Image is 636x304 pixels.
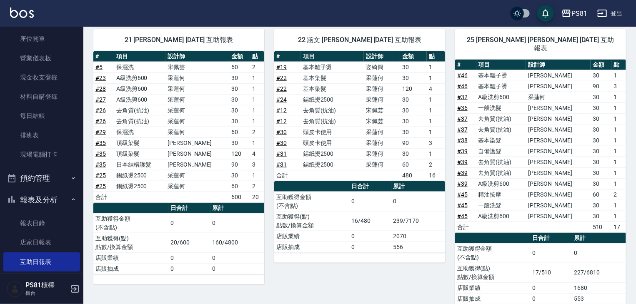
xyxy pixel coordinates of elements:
[558,5,591,22] button: PS81
[250,62,264,72] td: 2
[3,233,80,252] a: 店家日報表
[3,126,80,145] a: 排班表
[455,263,530,282] td: 互助獲得(點) 點數/換算金額
[455,222,476,232] td: 合計
[229,72,250,83] td: 30
[400,127,427,137] td: 30
[476,60,526,70] th: 項目
[591,70,612,81] td: 30
[457,115,468,122] a: #37
[611,70,626,81] td: 1
[400,83,427,94] td: 120
[276,75,287,81] a: #22
[526,113,591,124] td: [PERSON_NAME]
[274,51,301,62] th: #
[95,140,106,146] a: #35
[229,51,250,62] th: 金額
[364,159,400,170] td: 采蓮何
[476,146,526,157] td: 自備護髮
[250,83,264,94] td: 1
[591,60,612,70] th: 金額
[165,83,229,94] td: 采蓮何
[400,137,427,148] td: 90
[165,72,229,83] td: 采蓮何
[455,60,476,70] th: #
[364,105,400,116] td: 宋佩芸
[526,70,591,81] td: [PERSON_NAME]
[526,189,591,200] td: [PERSON_NAME]
[400,94,427,105] td: 30
[276,129,287,135] a: #30
[391,242,445,252] td: 556
[611,102,626,113] td: 1
[210,203,264,214] th: 累計
[526,135,591,146] td: [PERSON_NAME]
[165,181,229,192] td: 采蓮何
[457,94,468,100] a: #32
[229,192,250,202] td: 600
[93,203,264,274] table: a dense table
[250,72,264,83] td: 1
[427,94,445,105] td: 1
[611,157,626,167] td: 1
[10,7,34,18] img: Logo
[526,146,591,157] td: [PERSON_NAME]
[349,242,391,252] td: 0
[427,148,445,159] td: 1
[25,289,68,297] p: 櫃台
[165,148,229,159] td: [PERSON_NAME]
[530,263,572,282] td: 17/510
[457,169,468,176] a: #39
[3,272,80,291] a: 互助排行榜
[457,202,468,209] a: #45
[476,113,526,124] td: 去角質(抗油)
[3,214,80,233] a: 報表目錄
[476,167,526,178] td: 去角質(抗油)
[364,148,400,159] td: 采蓮何
[250,159,264,170] td: 3
[530,233,572,244] th: 日合計
[526,211,591,222] td: [PERSON_NAME]
[526,102,591,113] td: [PERSON_NAME]
[229,62,250,72] td: 60
[301,72,364,83] td: 基本染髮
[210,213,264,233] td: 0
[572,293,626,304] td: 553
[400,105,427,116] td: 30
[611,211,626,222] td: 1
[114,181,165,192] td: 錫紙燙2500
[457,83,468,90] a: #46
[591,222,612,232] td: 510
[427,159,445,170] td: 2
[427,83,445,94] td: 4
[364,127,400,137] td: 采蓮何
[95,161,106,168] a: #35
[476,157,526,167] td: 去角質(抗油)
[165,170,229,181] td: 采蓮何
[168,252,210,263] td: 0
[250,116,264,127] td: 1
[391,192,445,211] td: 0
[229,181,250,192] td: 60
[114,105,165,116] td: 去角質(抗油)
[457,159,468,165] a: #39
[611,81,626,92] td: 3
[301,94,364,105] td: 錫紙燙2500
[364,137,400,148] td: 采蓮何
[526,167,591,178] td: [PERSON_NAME]
[571,8,587,19] div: PS81
[457,72,468,79] a: #46
[611,146,626,157] td: 1
[229,83,250,94] td: 30
[455,282,530,293] td: 店販業績
[210,263,264,274] td: 0
[427,127,445,137] td: 1
[274,211,349,231] td: 互助獲得(點) 點數/換算金額
[3,87,80,106] a: 材料自購登錄
[250,170,264,181] td: 1
[168,263,210,274] td: 0
[391,231,445,242] td: 2070
[591,102,612,113] td: 30
[611,92,626,102] td: 1
[611,60,626,70] th: 點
